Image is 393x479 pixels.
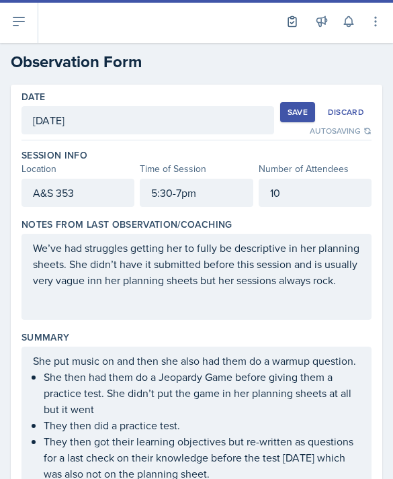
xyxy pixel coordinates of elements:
[259,162,372,176] div: Number of Attendees
[310,125,372,137] div: Autosaving
[288,107,308,118] div: Save
[44,417,360,433] p: They then did a practice test.
[151,185,241,201] p: 5:30-7pm
[33,240,360,288] p: We’ve had struggles getting her to fully be descriptive in her planning sheets. She didn’t have i...
[44,369,360,417] p: She then had them do a Jeopardy Game before giving them a practice test. She didn’t put the game ...
[328,107,364,118] div: Discard
[33,185,123,201] p: A&S 353
[320,102,372,122] button: Discard
[11,50,382,74] h2: Observation Form
[280,102,315,122] button: Save
[140,162,253,176] div: Time of Session
[21,218,232,231] label: Notes From Last Observation/Coaching
[21,148,87,162] label: Session Info
[33,353,360,369] p: She put music on and then she also had them do a warmup question.
[21,162,134,176] div: Location
[270,185,360,201] p: 10
[21,331,69,344] label: Summary
[21,90,45,103] label: Date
